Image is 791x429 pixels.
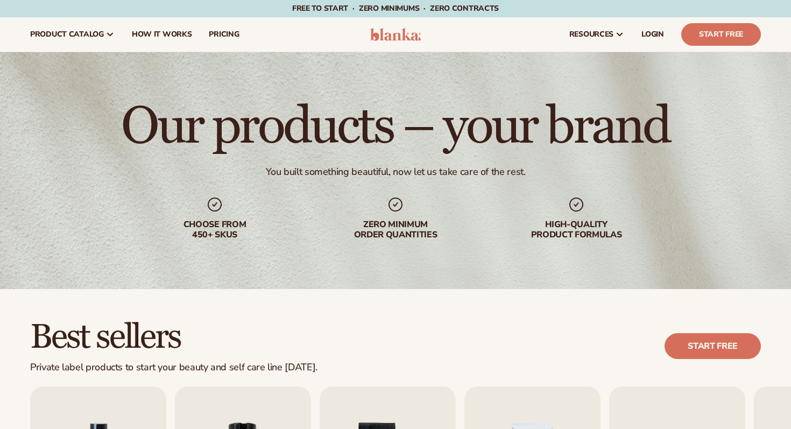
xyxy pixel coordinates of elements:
[327,220,464,240] div: Zero minimum order quantities
[370,28,421,41] img: logo
[266,166,526,178] div: You built something beautiful, now let us take care of the rest.
[681,23,761,46] a: Start Free
[121,101,669,153] h1: Our products – your brand
[209,30,239,39] span: pricing
[22,17,123,52] a: product catalog
[633,17,673,52] a: LOGIN
[200,17,248,52] a: pricing
[665,333,761,359] a: Start free
[507,220,645,240] div: High-quality product formulas
[292,3,499,13] span: Free to start · ZERO minimums · ZERO contracts
[123,17,201,52] a: How It Works
[30,30,104,39] span: product catalog
[132,30,192,39] span: How It Works
[641,30,664,39] span: LOGIN
[146,220,284,240] div: Choose from 450+ Skus
[30,319,317,355] h2: Best sellers
[30,362,317,374] div: Private label products to start your beauty and self care line [DATE].
[561,17,633,52] a: resources
[569,30,613,39] span: resources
